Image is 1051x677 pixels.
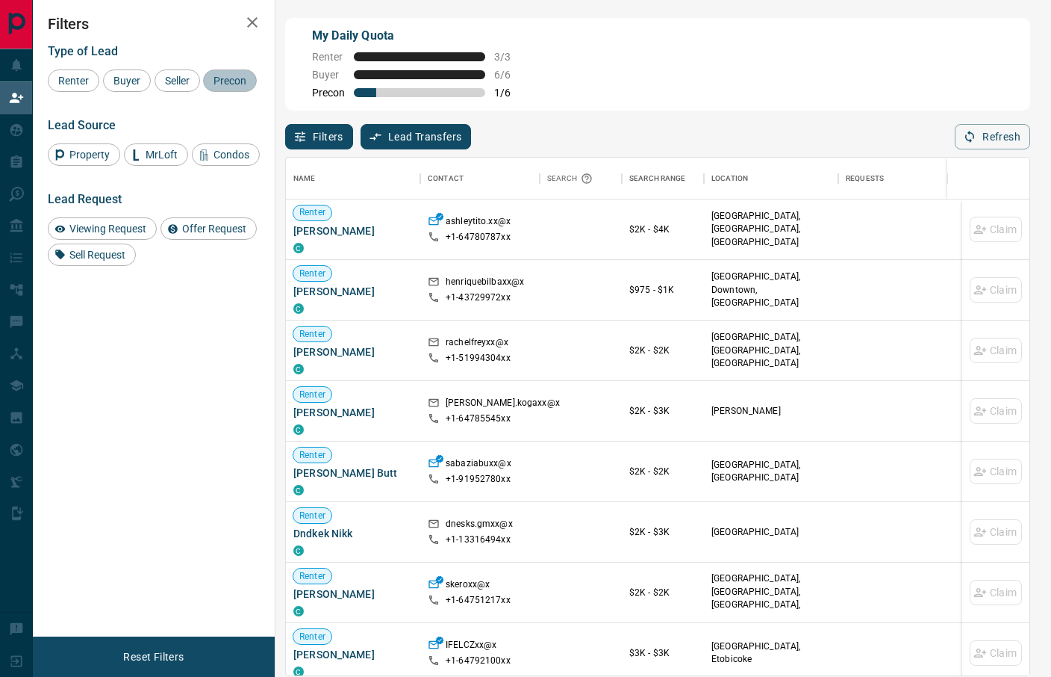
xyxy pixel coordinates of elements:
div: Contact [420,158,540,200]
span: [PERSON_NAME] Butt [293,466,413,480]
p: [GEOGRAPHIC_DATA], Etobicoke [711,640,831,666]
span: Lead Source [48,118,116,132]
div: condos.ca [293,424,304,435]
div: condos.ca [293,545,304,556]
p: My Daily Quota [312,27,527,45]
p: +1- 13316494xx [446,534,511,546]
p: dnesks.gmxx@x [446,518,513,534]
p: [GEOGRAPHIC_DATA], [GEOGRAPHIC_DATA], [GEOGRAPHIC_DATA], [GEOGRAPHIC_DATA] [711,572,831,624]
p: +1- 64751217xx [446,594,511,607]
div: Offer Request [160,217,257,240]
p: [PERSON_NAME].kogaxx@x [446,397,560,412]
div: condos.ca [293,667,304,677]
div: Name [286,158,420,200]
span: Renter [293,631,331,643]
p: $975 - $1K [629,283,696,297]
div: Name [293,158,316,200]
div: condos.ca [293,243,304,253]
div: Contact [428,158,464,200]
span: Renter [293,328,331,341]
p: [GEOGRAPHIC_DATA], [GEOGRAPHIC_DATA], [GEOGRAPHIC_DATA] [711,210,831,248]
p: $2K - $3K [629,404,696,418]
span: [PERSON_NAME] [293,223,413,238]
p: henriquebilbaxx@x [446,276,524,291]
div: condos.ca [293,364,304,374]
span: Buyer [312,69,345,81]
p: +1- 64785545xx [446,412,511,425]
span: Viewing Request [64,223,152,235]
div: MrLoft [124,143,188,166]
span: 1 / 6 [494,87,527,99]
span: [PERSON_NAME] [293,587,413,602]
p: $2K - $2K [629,344,696,357]
p: $2K - $3K [629,525,696,539]
div: Precon [203,69,257,92]
span: Sell Request [64,249,131,261]
p: [GEOGRAPHIC_DATA], [GEOGRAPHIC_DATA] [711,459,831,484]
div: Buyer [103,69,151,92]
span: Lead Request [48,192,122,206]
button: Filters [285,124,353,149]
span: [PERSON_NAME] [293,647,413,662]
p: [GEOGRAPHIC_DATA] [711,526,831,539]
span: Renter [312,51,345,63]
p: +1- 91952780xx [446,473,511,486]
p: sabaziabuxx@x [446,457,511,473]
span: Renter [293,389,331,401]
span: [PERSON_NAME] [293,284,413,299]
button: Lead Transfers [361,124,472,149]
span: Buyer [108,75,146,87]
p: skeroxx@x [446,578,490,594]
span: Renter [293,570,331,583]
span: Precon [312,87,345,99]
div: Location [711,158,748,200]
p: $3K - $3K [629,646,696,660]
div: Requests [838,158,973,200]
h2: Filters [48,15,260,33]
span: MrLoft [140,149,183,161]
span: Precon [208,75,252,87]
div: Renter [48,69,99,92]
p: $2K - $2K [629,465,696,478]
span: [PERSON_NAME] [293,344,413,359]
div: Property [48,143,120,166]
div: Viewing Request [48,217,157,240]
span: [PERSON_NAME] [293,405,413,420]
span: Renter [293,268,331,280]
span: 3 / 3 [494,51,527,63]
div: Search Range [629,158,686,200]
p: [GEOGRAPHIC_DATA], [GEOGRAPHIC_DATA], [GEOGRAPHIC_DATA] [711,331,831,369]
p: $2K - $4K [629,223,696,236]
p: +1- 64792100xx [446,655,511,667]
div: Condos [192,143,260,166]
div: condos.ca [293,606,304,616]
button: Reset Filters [113,644,193,670]
p: ashleytito.xx@x [446,215,511,231]
div: condos.ca [293,485,304,495]
span: Dndkek Nikk [293,526,413,541]
div: Seller [155,69,200,92]
p: $2K - $2K [629,586,696,599]
span: Offer Request [177,223,252,235]
span: 6 / 6 [494,69,527,81]
span: Type of Lead [48,44,118,58]
span: Renter [53,75,94,87]
div: Requests [846,158,884,200]
p: IFELCZxx@x [446,639,496,655]
div: Location [704,158,838,200]
span: Condos [208,149,255,161]
p: rachelfreyxx@x [446,336,508,352]
div: Search [547,158,596,200]
span: Renter [293,449,331,462]
p: [PERSON_NAME] [711,405,831,418]
span: Property [64,149,115,161]
p: +1- 51994304xx [446,352,511,365]
p: +1- 43729972xx [446,291,511,304]
span: Seller [160,75,195,87]
p: +1- 64780787xx [446,231,511,244]
span: Renter [293,206,331,219]
span: Renter [293,510,331,522]
p: [GEOGRAPHIC_DATA], Downtown, [GEOGRAPHIC_DATA] [711,271,831,309]
button: Refresh [955,124,1030,149]
div: condos.ca [293,303,304,314]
